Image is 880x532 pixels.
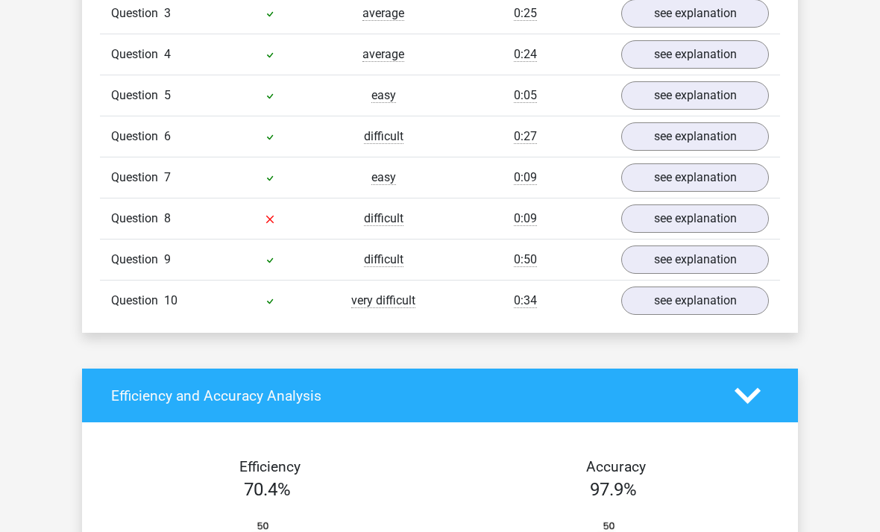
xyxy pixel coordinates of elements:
[111,87,164,104] span: Question
[164,170,171,184] span: 7
[590,479,637,500] span: 97.9%
[111,46,164,63] span: Question
[514,252,537,267] span: 0:50
[164,252,171,266] span: 9
[364,129,403,144] span: difficult
[621,245,769,274] a: see explanation
[514,211,537,226] span: 0:09
[514,6,537,21] span: 0:25
[164,88,171,102] span: 5
[514,170,537,185] span: 0:09
[111,387,712,404] h4: Efficiency and Accuracy Analysis
[621,163,769,192] a: see explanation
[371,170,396,185] span: easy
[111,4,164,22] span: Question
[111,169,164,187] span: Question
[364,211,403,226] span: difficult
[111,458,429,475] h4: Efficiency
[111,292,164,310] span: Question
[457,458,775,475] h4: Accuracy
[514,47,537,62] span: 0:24
[514,293,537,308] span: 0:34
[621,81,769,110] a: see explanation
[364,252,403,267] span: difficult
[362,47,404,62] span: average
[621,122,769,151] a: see explanation
[621,204,769,233] a: see explanation
[164,293,177,307] span: 10
[514,88,537,103] span: 0:05
[111,251,164,269] span: Question
[164,129,171,143] span: 6
[164,211,171,225] span: 8
[621,40,769,69] a: see explanation
[164,47,171,61] span: 4
[514,129,537,144] span: 0:27
[111,210,164,228] span: Question
[371,88,396,103] span: easy
[351,293,415,308] span: very difficult
[164,6,171,20] span: 3
[362,6,404,21] span: average
[621,287,769,315] a: see explanation
[111,128,164,145] span: Question
[244,479,291,500] span: 70.4%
